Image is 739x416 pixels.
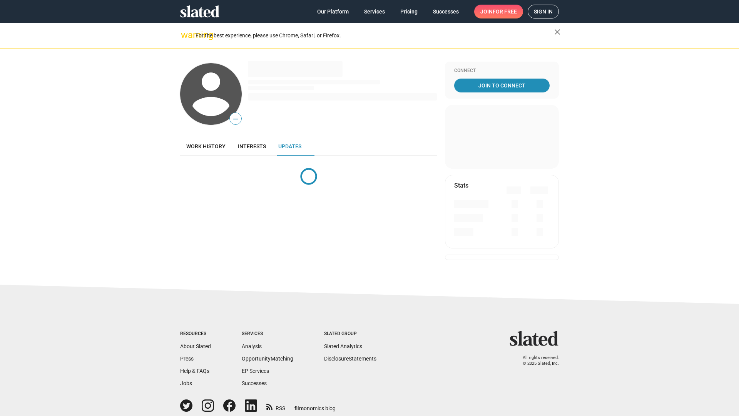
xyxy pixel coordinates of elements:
span: Interests [238,143,266,149]
a: Our Platform [311,5,355,18]
a: Join To Connect [454,79,550,92]
span: for free [493,5,517,18]
a: Successes [427,5,465,18]
span: Our Platform [317,5,349,18]
a: Updates [272,137,308,156]
a: About Slated [180,343,211,349]
span: Successes [433,5,459,18]
a: RSS [266,400,285,412]
mat-icon: close [553,27,562,37]
a: Jobs [180,380,192,386]
div: Slated Group [324,331,376,337]
span: Updates [278,143,301,149]
a: Sign in [528,5,559,18]
a: filmonomics blog [294,399,336,412]
a: Interests [232,137,272,156]
a: Press [180,356,194,362]
a: EP Services [242,368,269,374]
a: Analysis [242,343,262,349]
a: Pricing [394,5,424,18]
mat-icon: warning [181,30,190,40]
span: — [230,114,241,124]
span: Work history [186,143,226,149]
a: Successes [242,380,267,386]
span: Sign in [534,5,553,18]
span: Join [480,5,517,18]
a: Slated Analytics [324,343,362,349]
a: Services [358,5,391,18]
p: All rights reserved. © 2025 Slated, Inc. [515,355,559,366]
span: Pricing [400,5,418,18]
div: Resources [180,331,211,337]
a: Help & FAQs [180,368,209,374]
a: DisclosureStatements [324,356,376,362]
span: Join To Connect [456,79,548,92]
mat-card-title: Stats [454,181,468,190]
div: Services [242,331,293,337]
a: Joinfor free [474,5,523,18]
div: Connect [454,68,550,74]
a: Work history [180,137,232,156]
a: OpportunityMatching [242,356,293,362]
div: For the best experience, please use Chrome, Safari, or Firefox. [196,30,554,41]
span: Services [364,5,385,18]
span: film [294,405,304,411]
